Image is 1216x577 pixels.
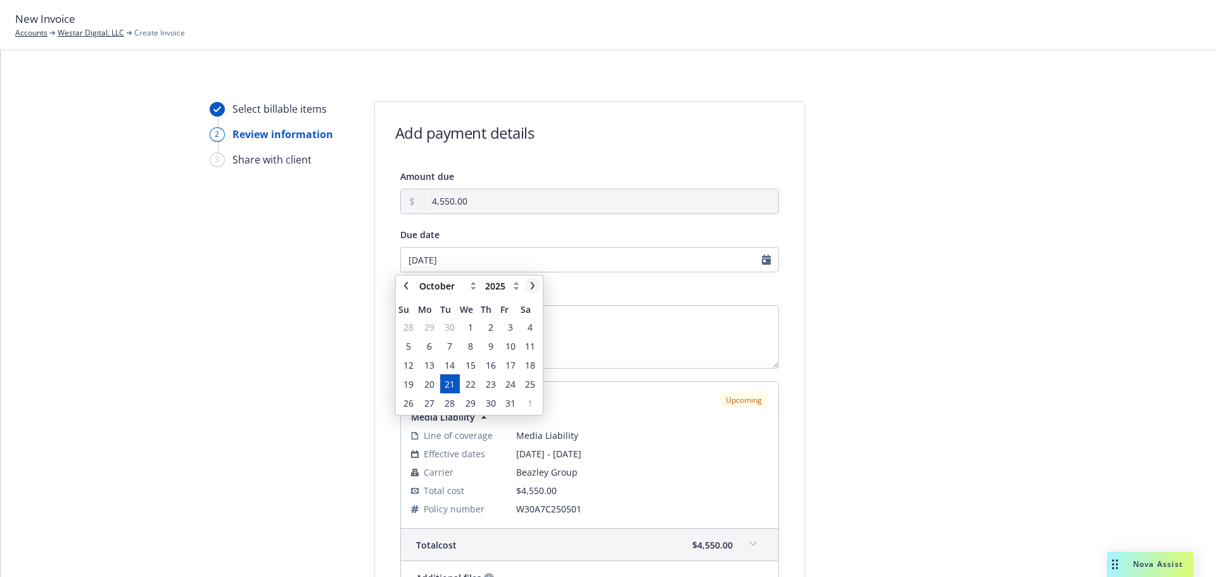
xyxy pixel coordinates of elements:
span: Mo [418,303,440,316]
td: 12 [398,355,418,374]
span: Due date [400,229,440,241]
td: 29 [460,393,481,412]
span: 18 [525,358,535,372]
span: Fr [500,303,520,316]
span: Media Liability [516,429,768,442]
span: 2 [488,320,493,334]
span: Su [398,303,418,316]
span: Amount due [400,170,454,182]
span: Line of coverage [424,429,493,442]
button: Nova Assist [1107,552,1193,577]
td: 16 [481,355,500,374]
td: 25 [521,374,540,393]
span: 13 [424,358,434,372]
span: 29 [424,320,434,334]
a: chevronRight [525,278,540,293]
td: 23 [481,374,500,393]
span: [DATE] - [DATE] [516,447,768,460]
span: Media Liability [411,410,475,424]
div: 3 [210,153,225,167]
td: 31 [500,393,520,412]
td: 8 [460,336,481,355]
td: 22 [460,374,481,393]
span: Tu [440,303,460,316]
span: Nova Assist [1133,559,1183,569]
span: 27 [424,396,434,410]
span: 7 [447,339,452,353]
td: 3 [500,317,520,336]
span: 20 [424,377,434,391]
div: Drag to move [1107,552,1123,577]
span: 12 [403,358,414,372]
button: Media Liability [411,410,490,424]
td: 15 [460,355,481,374]
span: Th [481,303,500,316]
span: 28 [445,396,455,410]
span: Policy number [424,502,484,516]
td: 26 [398,393,418,412]
span: W30A7C250501 [516,502,768,516]
h1: Add payment details [395,122,535,143]
td: 28 [440,393,460,412]
span: New Invoice [15,11,75,27]
span: 31 [505,396,516,410]
a: Accounts [15,27,47,39]
td: 19 [398,374,418,393]
span: 15 [465,358,476,372]
td: 5 [398,336,418,355]
span: 10 [505,339,516,353]
span: 14 [445,358,455,372]
span: 4 [528,320,533,334]
span: 30 [445,320,455,334]
span: 26 [403,396,414,410]
span: 17 [505,358,516,372]
span: Carrier [424,466,453,479]
span: 6 [427,339,432,353]
span: 16 [486,358,496,372]
td: 17 [500,355,520,374]
a: Westar Digital, LLC [58,27,124,39]
td: 21 [440,374,460,393]
span: 30 [486,396,496,410]
input: MM/DD/YYYY [400,247,779,272]
span: 22 [465,377,476,391]
div: Select billable items [232,101,327,117]
span: 21 [445,377,455,391]
span: 28 [403,320,414,334]
td: 29 [418,317,440,336]
div: 2 [210,127,225,142]
div: Share with client [232,152,312,167]
a: chevronLeft [398,278,414,293]
td: 11 [521,336,540,355]
span: Total cost [416,538,457,552]
span: 11 [525,339,535,353]
span: 5 [406,339,411,353]
td: 30 [440,317,460,336]
span: 25 [525,377,535,391]
input: 0.00 [424,189,778,213]
td: 14 [440,355,460,374]
td: 1 [521,393,540,412]
span: $4,550.00 [516,485,557,497]
td: 1 [460,317,481,336]
span: 23 [486,377,496,391]
span: Effective dates [424,447,485,460]
td: 10 [500,336,520,355]
div: Review information [232,127,333,142]
span: 1 [468,320,473,334]
span: Create Invoice [134,27,185,39]
span: Sa [521,303,540,316]
td: 6 [418,336,440,355]
td: 18 [521,355,540,374]
span: 9 [488,339,493,353]
td: 2 [481,317,500,336]
td: 28 [398,317,418,336]
span: Total cost [424,484,464,497]
td: 7 [440,336,460,355]
span: 8 [468,339,473,353]
td: 27 [418,393,440,412]
td: 24 [500,374,520,393]
textarea: Enter invoice description here [400,305,779,369]
td: 4 [521,317,540,336]
span: We [460,303,481,316]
